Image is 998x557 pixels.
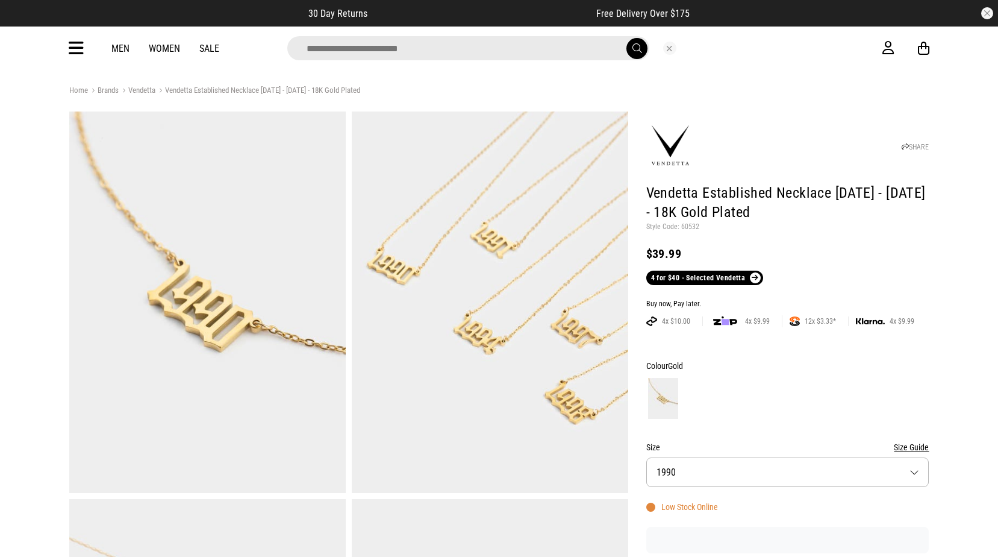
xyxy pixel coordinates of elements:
[790,316,800,326] img: SPLITPAY
[885,316,919,326] span: 4x $9.99
[10,5,46,41] button: Open LiveChat chat widget
[646,440,929,455] div: Size
[646,300,929,309] div: Buy now, Pay later.
[856,318,885,325] img: KLARNA
[149,43,180,54] a: Women
[646,122,694,170] img: Vendetta
[391,7,572,19] iframe: Customer reviews powered by Trustpilot
[663,42,676,55] button: Close search
[646,502,718,512] div: Low Stock Online
[740,316,775,326] span: 4x $9.99
[69,112,346,493] img: Vendetta Established Necklace 1990 - 2022 - 18k Gold Plated in Gold
[646,316,657,326] img: AFTERPAY
[352,112,628,493] img: Vendetta Established Necklace 1990 - 2022 - 18k Gold Plated in Gold
[111,43,129,54] a: Men
[656,467,676,478] span: 1990
[119,86,155,97] a: Vendetta
[646,458,929,487] button: 1990
[894,440,929,455] button: Size Guide
[88,86,119,97] a: Brands
[902,143,929,151] a: SHARE
[199,43,219,54] a: Sale
[596,8,690,19] span: Free Delivery Over $175
[648,378,678,419] img: Gold
[646,271,763,285] a: 4 for $40 - Selected Vendetta
[646,184,929,222] h1: Vendetta Established Necklace [DATE] - [DATE] - 18K Gold Plated
[646,222,929,232] p: Style Code: 60532
[308,8,367,19] span: 30 Day Returns
[713,315,737,327] img: zip
[657,316,695,326] span: 4x $10.00
[155,86,360,97] a: Vendetta Established Necklace [DATE] - [DATE] - 18K Gold Plated
[646,534,929,546] iframe: Customer reviews powered by Trustpilot
[646,359,929,373] div: Colour
[69,86,88,95] a: Home
[646,247,929,261] div: $39.99
[668,361,683,371] span: Gold
[800,316,841,326] span: 12x $3.33*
